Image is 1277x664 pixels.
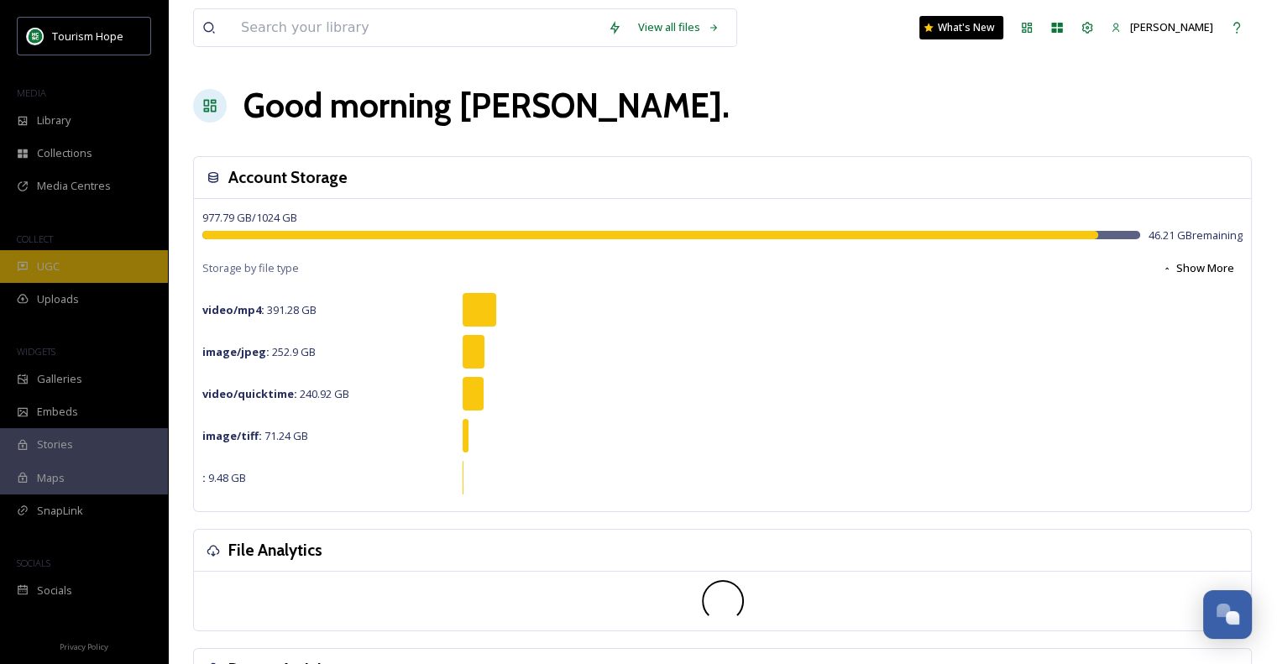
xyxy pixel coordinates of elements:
[202,470,246,485] span: 9.48 GB
[202,386,297,401] strong: video/quicktime :
[228,165,348,190] h3: Account Storage
[37,583,72,599] span: Socials
[202,386,349,401] span: 240.92 GB
[228,538,322,562] h3: File Analytics
[37,470,65,486] span: Maps
[17,557,50,569] span: SOCIALS
[202,302,264,317] strong: video/mp4 :
[202,210,297,225] span: 977.79 GB / 1024 GB
[202,344,316,359] span: 252.9 GB
[202,428,308,443] span: 71.24 GB
[60,641,108,652] span: Privacy Policy
[37,437,73,452] span: Stories
[202,428,262,443] strong: image/tiff :
[1130,19,1213,34] span: [PERSON_NAME]
[1154,252,1243,285] button: Show More
[202,470,206,485] strong: :
[17,233,53,245] span: COLLECT
[37,145,92,161] span: Collections
[202,260,299,276] span: Storage by file type
[37,371,82,387] span: Galleries
[37,178,111,194] span: Media Centres
[630,11,728,44] a: View all files
[17,345,55,358] span: WIDGETS
[243,81,730,131] h1: Good morning [PERSON_NAME] .
[60,635,108,656] a: Privacy Policy
[202,344,270,359] strong: image/jpeg :
[1102,11,1222,44] a: [PERSON_NAME]
[1203,590,1252,639] button: Open Chat
[233,9,599,46] input: Search your library
[37,503,83,519] span: SnapLink
[37,404,78,420] span: Embeds
[37,259,60,274] span: UGC
[1149,227,1243,243] span: 46.21 GB remaining
[17,86,46,99] span: MEDIA
[919,16,1003,39] a: What's New
[27,28,44,44] img: logo.png
[37,112,71,128] span: Library
[52,29,123,44] span: Tourism Hope
[37,291,79,307] span: Uploads
[202,302,317,317] span: 391.28 GB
